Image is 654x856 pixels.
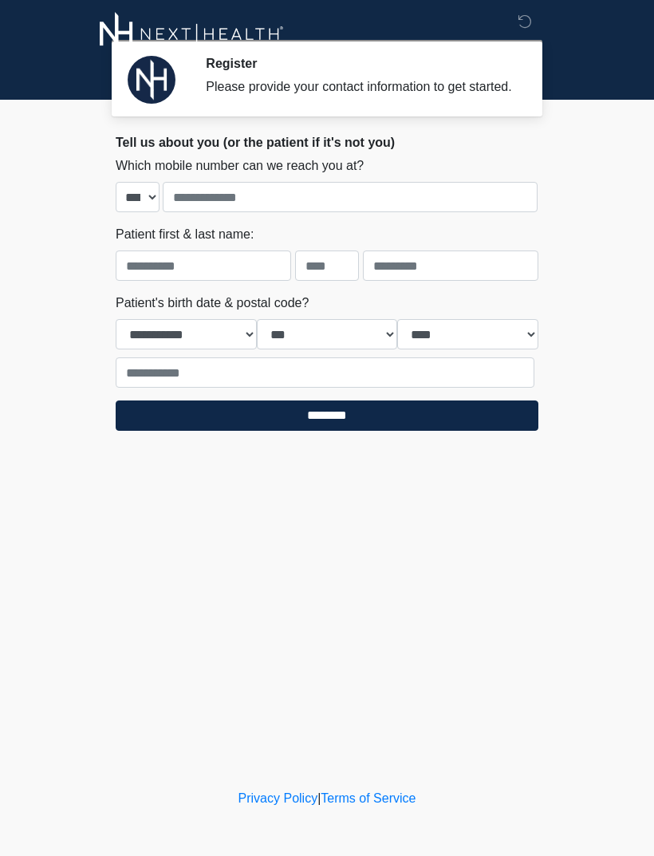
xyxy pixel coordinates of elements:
a: | [317,791,321,805]
div: Please provide your contact information to get started. [206,77,514,97]
a: Terms of Service [321,791,416,805]
a: Privacy Policy [238,791,318,805]
label: Which mobile number can we reach you at? [116,156,364,176]
img: Next-Health Logo [100,12,284,56]
label: Patient first & last name: [116,225,254,244]
h2: Tell us about you (or the patient if it's not you) [116,135,538,150]
img: Agent Avatar [128,56,175,104]
label: Patient's birth date & postal code? [116,294,309,313]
